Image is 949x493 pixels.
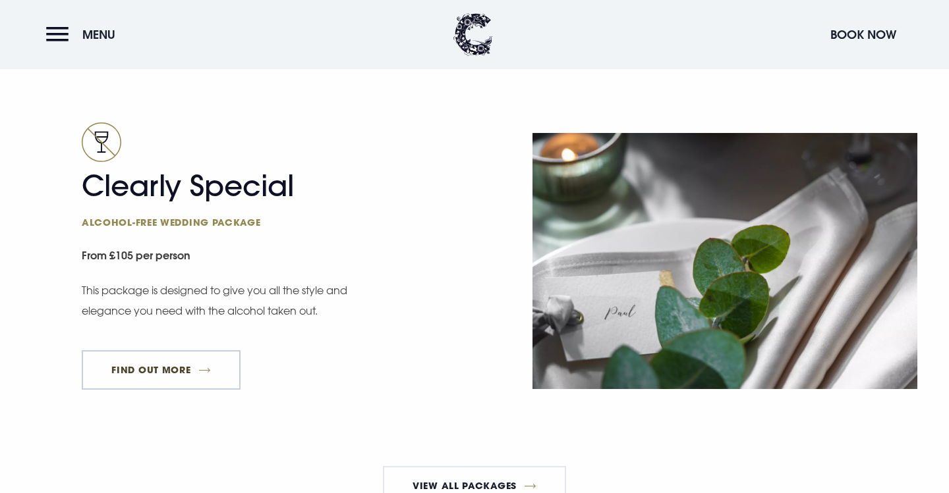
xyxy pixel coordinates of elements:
[82,350,241,390] a: FIND OUT MORE
[532,133,917,389] img: Place card with eucalyptus at a Wedding Venue Northern Ireland
[82,169,339,229] h2: Clearly Special
[82,122,121,162] img: No alcohol icon
[82,242,467,272] small: From £105 per person
[82,27,115,42] span: Menu
[82,216,339,228] span: Alcohol-free wedding package
[82,280,352,321] p: This package is designed to give you all the style and elegance you need with the alcohol taken out.
[46,20,122,49] button: Menu
[824,20,903,49] button: Book Now
[453,13,493,56] img: Clandeboye Lodge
